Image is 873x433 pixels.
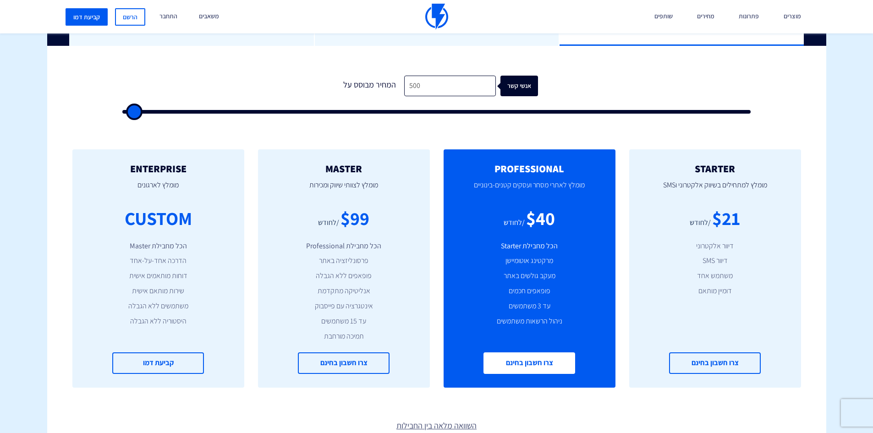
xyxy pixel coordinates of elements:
[643,163,787,174] h2: STARTER
[457,163,602,174] h2: PROFESSIONAL
[115,8,145,26] a: הרשם
[86,286,231,296] li: שירות מותאם אישית
[86,241,231,252] li: הכל מחבילת Master
[272,174,416,205] p: מומלץ לצוותי שיווק ומכירות
[86,301,231,312] li: משתמשים ללא הגבלה
[643,174,787,205] p: מומלץ למתחילים בשיווק אלקטרוני וSMS
[643,271,787,281] li: משתמש אחד
[272,271,416,281] li: פופאפים ללא הגבלה
[66,8,108,26] a: קביעת דמו
[457,271,602,281] li: מעקב גולשים באתר
[272,331,416,342] li: תמיכה מורחבת
[457,301,602,312] li: עד 3 משתמשים
[669,352,761,374] a: צרו חשבון בחינם
[457,174,602,205] p: מומלץ לאתרי מסחר ועסקים קטנים-בינוניים
[112,352,204,374] a: קביעת דמו
[272,286,416,296] li: אנליטיקה מתקדמת
[272,256,416,266] li: פרסונליזציה באתר
[272,163,416,174] h2: MASTER
[272,316,416,327] li: עד 15 משתמשים
[643,241,787,252] li: דיוור אלקטרוני
[318,218,339,228] div: /לחודש
[690,218,711,228] div: /לחודש
[272,241,416,252] li: הכל מחבילת Professional
[47,420,826,432] a: השוואה מלאה בין החבילות
[712,205,740,231] div: $21
[457,241,602,252] li: הכל מחבילת Starter
[86,256,231,266] li: הדרכה אחד-על-אחד
[505,76,543,96] div: אנשי קשר
[272,301,416,312] li: אינטגרציה עם פייסבוק
[457,286,602,296] li: פופאפים חכמים
[643,286,787,296] li: דומיין מותאם
[526,205,555,231] div: $40
[298,352,390,374] a: צרו חשבון בחינם
[125,205,192,231] div: CUSTOM
[340,205,369,231] div: $99
[86,271,231,281] li: דוחות מותאמים אישית
[86,163,231,174] h2: ENTERPRISE
[457,316,602,327] li: ניהול הרשאות משתמשים
[457,256,602,266] li: מרקטינג אוטומיישן
[86,316,231,327] li: היסטוריה ללא הגבלה
[643,256,787,266] li: דיוור SMS
[483,352,575,374] a: צרו חשבון בחינם
[86,174,231,205] p: מומלץ לארגונים
[335,76,404,96] div: המחיר מבוסס על
[504,218,525,228] div: /לחודש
